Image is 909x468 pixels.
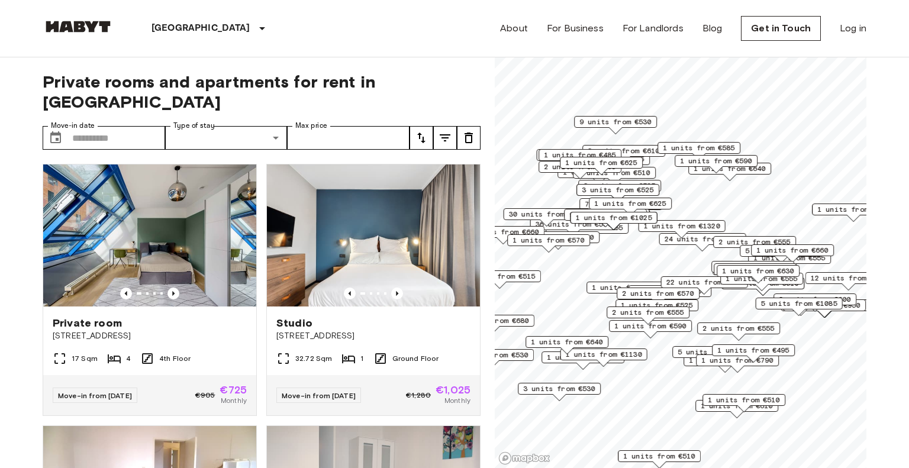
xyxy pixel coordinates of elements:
div: Map marker [586,282,669,300]
label: Max price [295,121,327,131]
span: 9 units from €530 [579,117,652,127]
span: 1 units from €610 [701,401,773,411]
span: 1 units from €485 [544,150,616,160]
span: [STREET_ADDRESS] [53,330,247,342]
div: Map marker [714,263,797,282]
span: 3 units from €525 [582,185,654,195]
span: 2 units from €690 [522,232,594,243]
button: Previous image [391,288,403,299]
div: Map marker [560,157,643,175]
span: 3 units from €530 [523,383,595,394]
a: For Landlords [623,21,684,35]
span: 1 units from €790 [701,355,773,366]
span: 5 units from €660 [745,246,817,256]
button: Previous image [344,288,356,299]
span: 1 units from €570 [512,235,585,246]
span: 1 units from €1130 [566,349,642,360]
span: 1 units from €570 [547,352,619,363]
span: 1 units from €640 [719,264,791,275]
span: 22 units from €575 [666,277,743,288]
a: About [500,21,528,35]
span: 1 units from €495 [717,345,789,356]
div: Map marker [615,299,698,318]
div: Map marker [576,184,659,202]
a: Blog [702,21,723,35]
div: Map marker [711,261,794,279]
span: 1 units from €510 [623,451,695,461]
div: Map marker [713,236,796,254]
span: 9 units from €585 [569,209,642,220]
span: Monthly [221,395,247,406]
div: Map marker [574,116,657,134]
div: Map marker [526,336,608,354]
span: 32.72 Sqm [295,353,332,364]
div: Map marker [609,320,692,338]
div: Map marker [582,145,665,163]
span: 6 units from €950 [788,300,860,311]
a: Log in [840,21,866,35]
div: Map marker [812,204,895,222]
a: Mapbox logo [498,451,550,465]
div: Map marker [578,180,661,198]
span: 1 units from €510 [708,395,780,405]
span: 2 units from €610 [588,146,660,156]
span: 1 units from €625 [594,198,666,209]
div: Map marker [639,220,726,238]
a: Marketing picture of unit DE-01-481-006-01Previous imagePrevious imageStudio[STREET_ADDRESS]32.72... [266,164,481,416]
img: Habyt [43,21,114,33]
span: 2 units from €600 [779,294,851,305]
div: Map marker [702,394,785,412]
span: 2 units from €555 [718,237,791,247]
span: 1 units from €725 [592,282,664,293]
span: 1 [360,353,363,364]
span: 1 units from €640 [531,337,603,347]
div: Map marker [539,149,621,167]
div: Map marker [773,293,856,312]
div: Map marker [537,149,624,167]
div: Map marker [672,346,755,364]
span: 4th Floor [159,353,191,364]
label: Type of stay [173,121,215,131]
span: 4 [126,353,131,364]
span: 1 units from €1320 [644,221,720,231]
div: Map marker [697,322,780,341]
label: Move-in date [51,121,95,131]
button: Choose date [44,126,67,150]
span: 17 Sqm [72,353,98,364]
span: 4 units from €605 [634,286,706,296]
span: 1 units from €630 [722,266,794,276]
button: tune [433,126,457,150]
div: Map marker [756,298,843,316]
div: Map marker [589,198,672,216]
span: [STREET_ADDRESS] [276,330,470,342]
div: Map marker [628,285,711,304]
span: 2 units from €555 [612,307,684,318]
div: Map marker [564,209,647,227]
div: Map marker [507,234,590,253]
span: €1,025 [436,385,470,395]
button: Previous image [167,288,179,299]
span: 1 units from €590 [614,321,686,331]
span: 1 units from €525 [621,300,693,311]
div: Map marker [740,245,823,263]
span: 24 units from €530 [665,234,741,244]
div: Map marker [657,142,740,160]
a: Get in Touch [741,16,821,41]
div: Map marker [504,208,591,227]
div: Map marker [517,231,599,250]
div: Map marker [607,306,689,325]
span: Move-in from [DATE] [58,391,132,400]
span: Monthly [444,395,470,406]
div: Map marker [579,198,662,217]
img: Marketing picture of unit DE-01-481-006-01 [267,164,480,306]
span: 5 units from €1085 [761,298,837,309]
div: Map marker [518,383,601,401]
a: For Business [547,21,604,35]
span: 4 units from €530 [456,350,528,360]
span: 1 units from €585 [663,143,735,153]
span: Ground Floor [392,353,439,364]
div: Map marker [717,265,800,283]
span: Private room [53,316,122,330]
span: Move-in from [DATE] [282,391,356,400]
span: 5 units from €590 [678,347,750,357]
